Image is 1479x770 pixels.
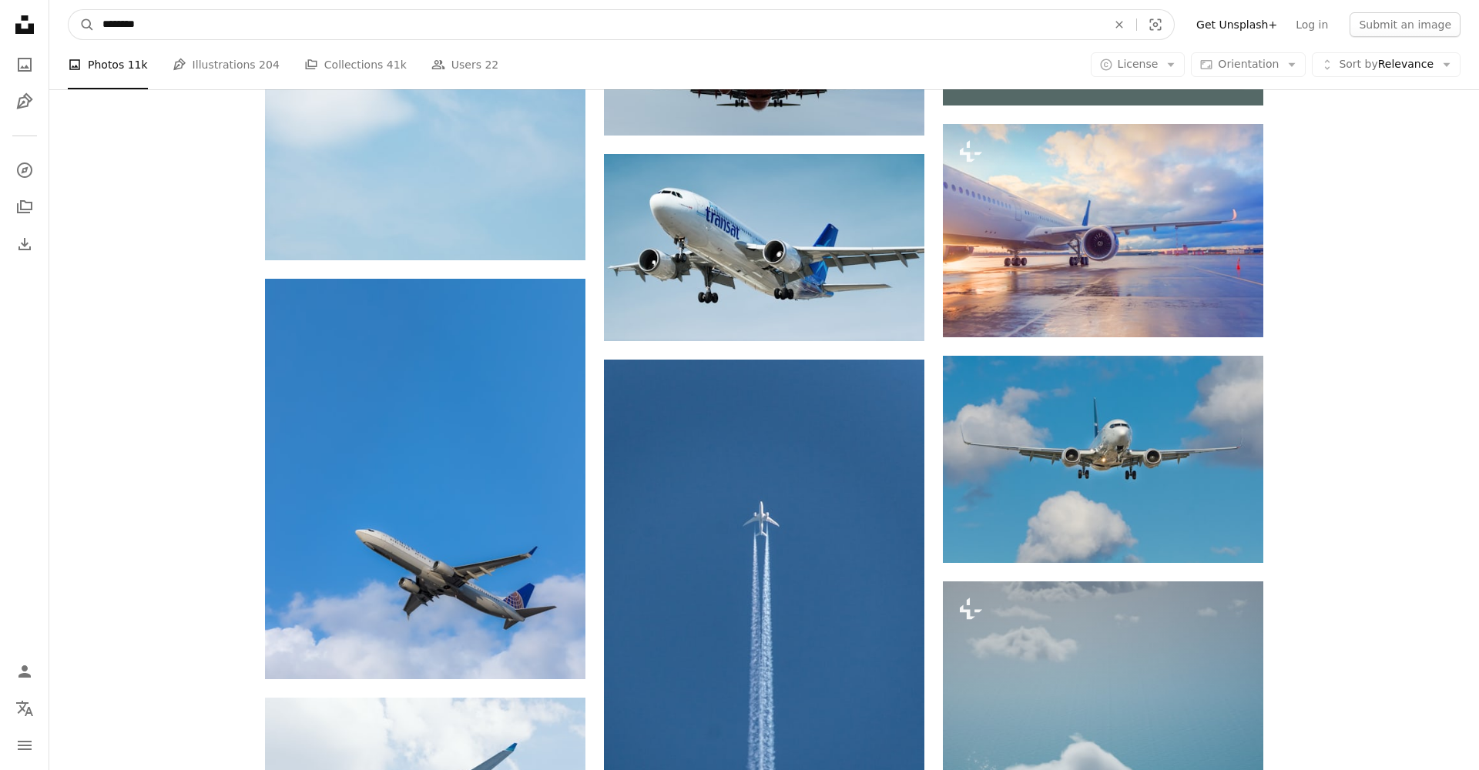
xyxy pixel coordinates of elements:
span: 204 [259,56,280,73]
form: Find visuals sitewide [68,9,1175,40]
a: Explore [9,155,40,186]
button: Submit an image [1350,12,1461,37]
img: photo of gray and blue Transat airplane [604,154,924,341]
img: gray and blue airplane [265,279,585,679]
button: Orientation [1191,52,1306,77]
button: Language [9,693,40,724]
img: white airplane on mid air [943,356,1263,563]
span: License [1118,58,1159,70]
a: Illustrations 204 [173,40,280,89]
a: Log in [1286,12,1337,37]
img: Evening view of a passenger plane wing with engine [943,124,1263,337]
a: Illustrations [9,86,40,117]
button: License [1091,52,1186,77]
button: Sort byRelevance [1312,52,1461,77]
span: Sort by [1339,58,1377,70]
a: gray and blue airplane [265,472,585,486]
a: plane doing contrail show [604,592,924,606]
a: white airplane on mid air [943,452,1263,466]
a: Users 22 [431,40,499,89]
a: Get Unsplash+ [1187,12,1286,37]
a: Photos [9,49,40,80]
span: Relevance [1339,57,1434,72]
a: photo of gray and blue Transat airplane [604,240,924,254]
button: Visual search [1137,10,1174,39]
button: Search Unsplash [69,10,95,39]
span: 22 [485,56,498,73]
a: Collections 41k [304,40,407,89]
span: Orientation [1218,58,1279,70]
a: Collections [9,192,40,223]
span: 41k [387,56,407,73]
button: Clear [1102,10,1136,39]
a: Home — Unsplash [9,9,40,43]
button: Menu [9,730,40,761]
a: Log in / Sign up [9,656,40,687]
a: Download History [9,229,40,259]
a: Evening view of a passenger plane wing with engine [943,223,1263,237]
